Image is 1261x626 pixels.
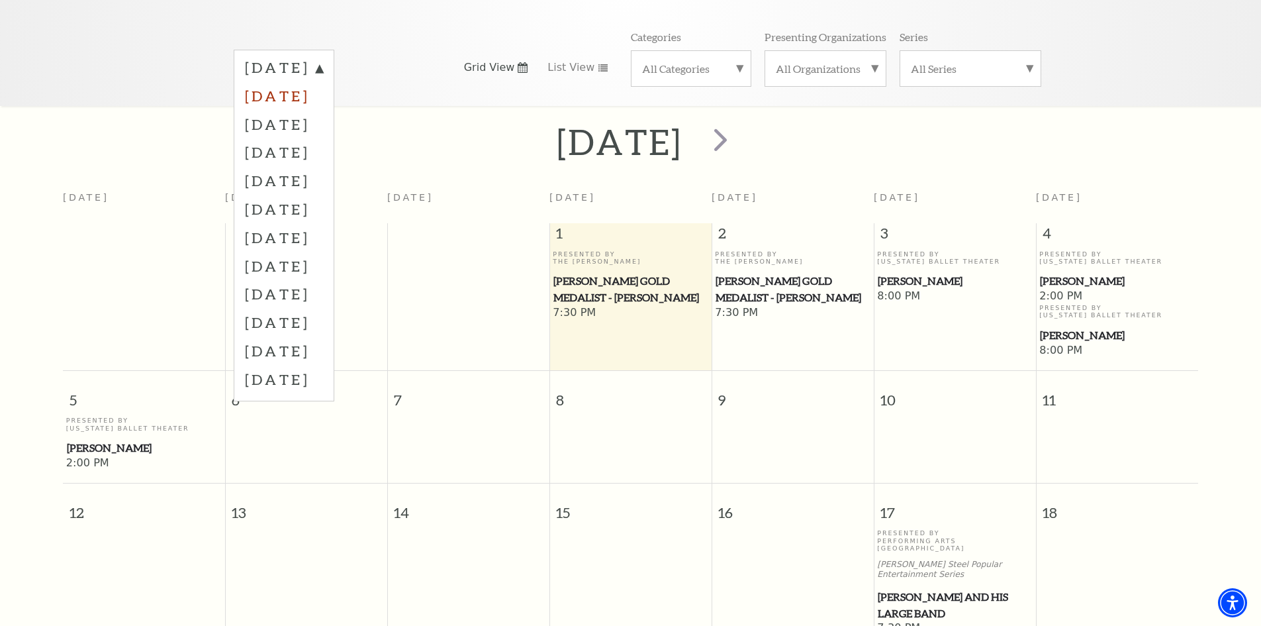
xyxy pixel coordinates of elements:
[874,223,1036,250] span: 3
[226,371,387,417] span: 6
[765,30,886,44] p: Presenting Organizations
[1037,371,1199,417] span: 11
[225,184,387,223] th: [DATE]
[245,81,323,110] label: [DATE]
[63,184,225,223] th: [DATE]
[1039,344,1195,358] span: 8:00 PM
[877,250,1033,266] p: Presented By [US_STATE] Ballet Theater
[245,280,323,308] label: [DATE]
[1039,289,1195,304] span: 2:00 PM
[631,30,681,44] p: Categories
[642,62,740,76] label: All Categories
[874,484,1036,529] span: 17
[553,306,708,321] span: 7:30 PM
[245,166,323,195] label: [DATE]
[1037,223,1199,250] span: 4
[776,62,875,76] label: All Organizations
[716,273,870,305] span: [PERSON_NAME] Gold Medalist - [PERSON_NAME]
[694,119,743,166] button: next
[547,60,594,75] span: List View
[712,371,874,417] span: 9
[878,273,1032,289] span: [PERSON_NAME]
[874,192,920,203] span: [DATE]
[1040,327,1194,344] span: [PERSON_NAME]
[1218,588,1247,617] div: Accessibility Menu
[388,371,549,417] span: 7
[245,365,323,393] label: [DATE]
[1036,192,1082,203] span: [DATE]
[245,58,323,81] label: [DATE]
[66,417,222,432] p: Presented By [US_STATE] Ballet Theater
[1040,273,1194,289] span: [PERSON_NAME]
[877,560,1033,580] p: [PERSON_NAME] Steel Popular Entertainment Series
[387,184,549,223] th: [DATE]
[712,192,758,203] span: [DATE]
[550,371,712,417] span: 8
[464,60,515,75] span: Grid View
[1039,304,1195,319] p: Presented By [US_STATE] Ballet Theater
[226,484,387,529] span: 13
[878,589,1032,621] span: [PERSON_NAME] and his Large Band
[63,484,225,529] span: 12
[1037,484,1199,529] span: 18
[550,223,712,250] span: 1
[245,252,323,280] label: [DATE]
[877,289,1033,304] span: 8:00 PM
[900,30,928,44] p: Series
[712,484,874,529] span: 16
[553,273,708,305] span: [PERSON_NAME] Gold Medalist - [PERSON_NAME]
[245,337,323,365] label: [DATE]
[557,121,682,163] h2: [DATE]
[245,223,323,252] label: [DATE]
[245,195,323,223] label: [DATE]
[549,192,596,203] span: [DATE]
[245,138,323,166] label: [DATE]
[388,484,549,529] span: 14
[874,371,1036,417] span: 10
[712,223,874,250] span: 2
[1039,250,1195,266] p: Presented By [US_STATE] Ballet Theater
[66,456,222,471] span: 2:00 PM
[550,484,712,529] span: 15
[715,306,870,321] span: 7:30 PM
[715,250,870,266] p: Presented By The [PERSON_NAME]
[911,62,1030,76] label: All Series
[245,110,323,138] label: [DATE]
[553,250,708,266] p: Presented By The [PERSON_NAME]
[67,440,221,456] span: [PERSON_NAME]
[63,371,225,417] span: 5
[877,529,1033,552] p: Presented By Performing Arts [GEOGRAPHIC_DATA]
[245,308,323,337] label: [DATE]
